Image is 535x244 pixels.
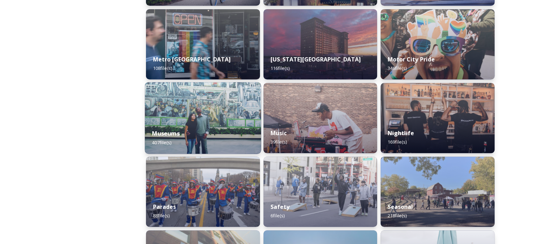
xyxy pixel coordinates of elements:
img: 56cf2de5-9e63-4a55-bae3-7a1bc8cd39db.jpg [146,9,260,79]
span: 169 file(s) [388,139,407,145]
span: 88 file(s) [153,212,170,219]
strong: Nightlife [388,129,414,137]
strong: Seasonal [388,203,413,211]
strong: Motor City Pride [388,55,434,63]
strong: Metro [GEOGRAPHIC_DATA] [153,55,231,63]
strong: Museums [152,130,180,137]
img: IMG_1897.jpg [381,9,495,79]
span: 346 file(s) [388,65,407,71]
strong: [US_STATE][GEOGRAPHIC_DATA] [270,55,361,63]
span: 407 file(s) [152,139,171,145]
span: 108 file(s) [153,65,172,71]
span: 218 file(s) [388,212,407,219]
img: 87bbb248-d5f7-45c8-815f-fb574559da3d.jpg [263,83,377,153]
span: 116 file(s) [270,65,289,71]
img: 4423d9b81027f9a47bd28d212e5a5273a11b6f41845817bbb6cd5dd12e8cc4e8.jpg [381,157,495,227]
img: 5cfe837b-42d2-4f07-949b-1daddc3a824e.jpg [263,157,377,227]
img: d8268b2e-af73-4047-a747-1e9a83cc24c4.jpg [146,157,260,227]
span: 39 file(s) [270,139,287,145]
strong: Music [270,129,287,137]
strong: Parades [153,203,176,211]
img: a2dff9e2-4114-4710-892b-6a81cdf06f25.jpg [381,83,495,153]
img: e48ebac4-80d7-47a5-98d3-b3b6b4c147fe.jpg [145,82,261,154]
img: 5d4b6ee4-1201-421a-84a9-a3631d6f7534.jpg [263,9,377,79]
span: 6 file(s) [270,212,285,219]
strong: Safety [270,203,289,211]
